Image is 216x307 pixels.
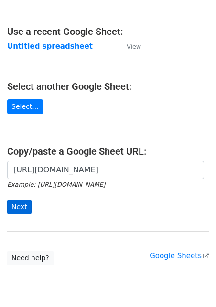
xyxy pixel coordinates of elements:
a: Need help? [7,251,54,265]
iframe: Chat Widget [168,261,216,307]
a: Untitled spreadsheet [7,42,93,51]
a: Select... [7,99,43,114]
small: Example: [URL][DOMAIN_NAME] [7,181,105,188]
h4: Use a recent Google Sheet: [7,26,209,37]
small: View [127,43,141,50]
a: View [117,42,141,51]
h4: Select another Google Sheet: [7,81,209,92]
h4: Copy/paste a Google Sheet URL: [7,146,209,157]
a: Google Sheets [150,252,209,260]
input: Paste your Google Sheet URL here [7,161,204,179]
input: Next [7,200,32,214]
